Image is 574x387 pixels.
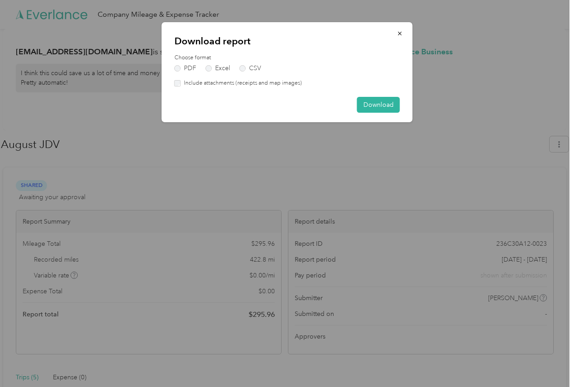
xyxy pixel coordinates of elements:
label: Choose format [174,54,400,62]
label: PDF [174,65,196,72]
p: Download report [174,35,400,48]
button: Download [357,97,400,113]
label: Include attachments (receipts and map images) [181,79,302,87]
label: CSV [240,65,261,72]
label: Excel [206,65,230,72]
